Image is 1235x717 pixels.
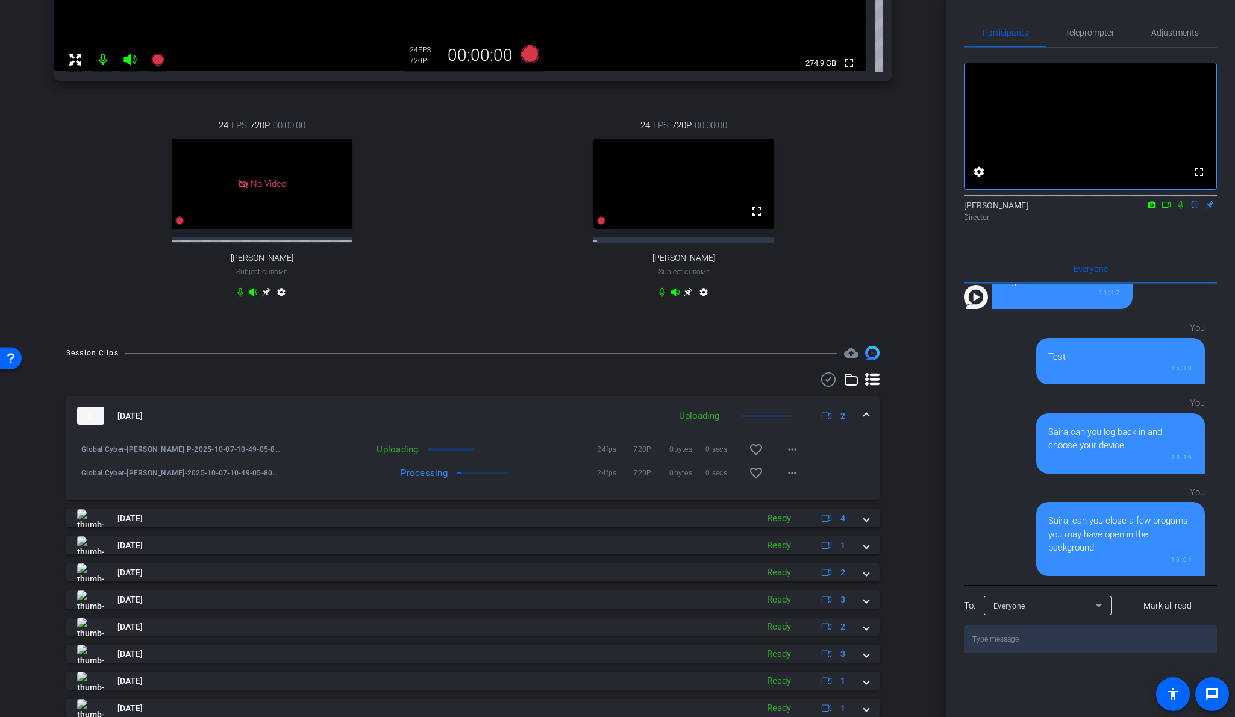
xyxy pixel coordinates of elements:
div: [PERSON_NAME] [964,199,1217,223]
span: Adjustments [1151,28,1199,37]
span: 3 [840,593,845,606]
img: thumb-nail [77,509,104,527]
span: 24 [219,119,228,132]
mat-icon: cloud_upload [844,346,858,360]
mat-expansion-panel-header: thumb-nail[DATE]Ready1 [66,672,880,690]
div: Ready [761,566,797,580]
div: Director [964,212,1217,223]
span: Global Cyber-[PERSON_NAME] P-2025-10-07-10-49-05-800-0 [81,443,282,456]
div: Ready [761,674,797,688]
span: 1 [840,675,845,687]
mat-expansion-panel-header: thumb-nail[DATE]Ready4 [66,509,880,527]
img: thumb-nail [77,563,104,581]
img: thumb-nail [77,672,104,690]
div: Ready [761,512,797,525]
mat-icon: settings [696,287,711,302]
div: Ready [761,593,797,607]
span: 0 secs [705,467,742,479]
span: - [683,268,684,276]
span: Subject [658,266,710,277]
span: Chrome [262,269,287,275]
mat-icon: fullscreen [1192,164,1206,179]
span: FPS [653,119,669,132]
div: You [1036,396,1205,410]
div: To: [964,599,975,613]
span: [DATE] [117,648,143,660]
span: 24fps [597,467,633,479]
span: No Video [251,178,286,189]
div: 00:00:00 [440,45,521,66]
img: thumb-nail [77,407,104,425]
span: 24fps [597,443,633,456]
div: Processing [361,467,454,479]
span: FPS [418,46,431,54]
img: thumb-nail [77,699,104,717]
img: thumb-nail [77,536,104,554]
span: 274.9 GB [801,56,840,70]
span: [DATE] [117,512,143,525]
span: [DATE] [117,702,143,715]
div: 24 [410,45,440,55]
mat-expansion-panel-header: thumb-nail[DATE]Uploading2 [66,396,880,435]
div: 15:19 [1048,452,1193,462]
span: 0 secs [705,443,742,456]
span: - [260,268,262,276]
div: You [1036,321,1205,335]
span: 00:00:00 [695,119,727,132]
div: 11:17 [1004,288,1121,297]
span: Global Cyber-[PERSON_NAME]-2025-10-07-10-49-05-800-1 [81,467,282,479]
span: [DATE] [117,593,143,606]
div: Test [1048,350,1193,364]
button: Mark all read [1119,595,1218,616]
span: 2 [840,621,845,633]
mat-expansion-panel-header: thumb-nail[DATE]Ready2 [66,563,880,581]
span: Chrome [684,269,710,275]
mat-expansion-panel-header: thumb-nail[DATE]Ready2 [66,618,880,636]
span: [DATE] [117,410,143,422]
span: [PERSON_NAME] [652,253,715,263]
mat-expansion-panel-header: thumb-nail[DATE]Ready3 [66,645,880,663]
span: [DATE] [117,621,143,633]
span: Destinations for your clips [844,346,858,360]
div: Saira can you log back in and choose your device [1048,425,1193,452]
span: 24 [640,119,650,132]
mat-expansion-panel-header: thumb-nail[DATE]Ready1 [66,699,880,717]
div: 720P [410,56,440,66]
div: 15:18 [1048,363,1193,372]
div: Ready [761,701,797,715]
span: [PERSON_NAME] [231,253,293,263]
span: Everyone [1074,265,1108,273]
div: Ready [761,647,797,661]
mat-icon: accessibility [1166,687,1180,701]
div: Saira, can you close a few progams you may have open in the background [1048,514,1193,555]
span: FPS [231,119,247,132]
span: 2 [840,410,845,422]
div: Uploading [673,409,725,423]
span: 0bytes [669,443,705,456]
span: 0bytes [669,467,705,479]
div: thumb-nail[DATE]Uploading2 [66,435,880,500]
mat-icon: favorite_border [749,442,763,457]
mat-icon: favorite_border [749,466,763,480]
img: Session clips [865,346,880,360]
span: Participants [983,28,1028,37]
span: [DATE] [117,539,143,552]
div: You [1036,486,1205,499]
mat-icon: more_horiz [785,442,799,457]
span: 720P [633,467,669,479]
span: 720P [633,443,669,456]
mat-icon: settings [972,164,986,179]
mat-icon: message [1205,687,1219,701]
div: Ready [761,620,797,634]
span: 1 [840,539,845,552]
span: 2 [840,566,845,579]
div: Session Clips [66,347,119,359]
mat-icon: fullscreen [842,56,856,70]
img: Profile [964,285,988,309]
mat-expansion-panel-header: thumb-nail[DATE]Ready3 [66,590,880,609]
span: Mark all read [1143,600,1192,612]
span: 1 [840,702,845,715]
img: thumb-nail [77,590,104,609]
mat-icon: flip [1188,199,1202,210]
div: 16:04 [1048,555,1193,564]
